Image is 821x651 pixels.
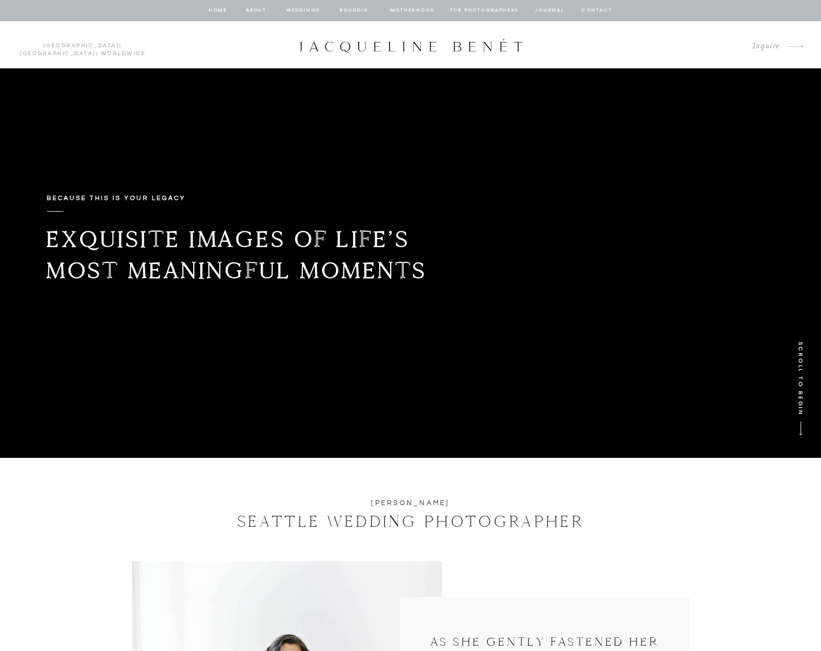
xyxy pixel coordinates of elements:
[44,43,120,48] a: [GEOGRAPHIC_DATA]
[580,6,614,15] a: contact
[390,6,434,15] a: Motherhood
[245,6,267,15] a: about
[339,6,369,15] a: BOUDOIR
[204,509,618,534] h1: SEATTLE WEDDING PHOTOGRAPHER
[793,342,806,431] p: SCROLL TO BEGIN
[744,39,780,54] a: Inquire
[15,42,150,48] p: | | Worldwide
[309,497,512,509] h2: [PERSON_NAME]
[285,6,321,15] a: Weddings
[47,195,186,202] b: Because this is your legacy
[450,6,519,15] a: for photographers
[20,51,96,56] a: [GEOGRAPHIC_DATA]
[208,6,228,15] a: home
[46,225,427,284] b: Exquisite images of life’s most meaningful moments
[533,6,566,15] a: journal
